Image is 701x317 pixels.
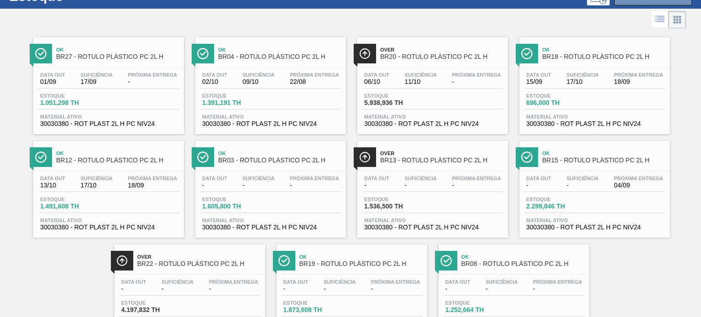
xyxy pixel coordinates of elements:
span: Suficiência [404,176,436,181]
span: 02/10 [202,78,227,85]
span: Estoque [364,197,428,202]
span: Próxima Entrega [209,279,258,285]
img: Ícone [278,255,290,266]
span: - [162,286,194,292]
span: Estoque [526,197,590,202]
span: 13/10 [40,182,65,189]
span: 15/09 [526,78,551,85]
span: 696,000 TH [526,99,590,106]
span: - [128,78,177,85]
span: BR18 - RÓTULO PLÁSTICO PC 2L H [542,53,665,60]
span: 1.873,608 TH [283,307,347,313]
span: - [283,286,309,292]
span: Data out [364,72,389,78]
a: ÍconeOkBR27 - RÓTULO PLÁSTICO PC 2L HData out01/09Suficiência17/09Próxima Entrega-Estoque1.051,29... [26,31,188,134]
span: Ok [542,151,665,156]
span: 1.536,500 TH [364,203,428,210]
span: Data out [202,176,227,181]
span: Estoque [121,300,185,306]
span: 17/10 [80,182,112,189]
span: BR20 - RÓTULO PLÁSTICO PC 2L H [380,53,503,60]
div: Visão em Lista [652,11,669,28]
span: Material ativo [364,114,501,120]
span: BR22 - RÓTULO PLÁSTICO PC 2L H [137,260,261,267]
span: Over [380,151,503,156]
span: 30030380 - ROT PLAST 2L H PC NIV24 [526,120,663,127]
img: Ícone [35,48,47,59]
span: BR27 - RÓTULO PLÁSTICO PC 2L H [56,53,179,60]
span: Estoque [526,93,590,99]
span: 30030380 - ROT PLAST 2L H PC NIV24 [526,224,663,231]
span: Ok [461,254,585,260]
span: BR19 - RÓTULO PLÁSTICO PC 2L H [299,260,423,267]
span: Próxima Entrega [371,279,420,285]
span: Suficiência [242,72,274,78]
span: Suficiência [80,176,112,181]
span: BR13 - RÓTULO PLÁSTICO PC 2L H [380,157,503,164]
span: Data out [202,72,227,78]
span: Próxima Entrega [128,72,177,78]
span: Estoque [445,300,509,306]
span: Material ativo [202,218,339,223]
span: Estoque [364,93,428,99]
span: Suficiência [162,279,194,285]
span: Data out [526,176,551,181]
img: Ícone [359,151,371,163]
span: Data out [364,176,389,181]
span: 30030380 - ROT PLAST 2L H PC NIV24 [40,224,177,231]
span: 2.299,846 TH [526,203,590,210]
a: ÍconeOverBR13 - RÓTULO PLÁSTICO PC 2L HData out-Suficiência-Próxima Entrega-Estoque1.536,500 THMa... [350,134,513,238]
span: BR12 - RÓTULO PLÁSTICO PC 2L H [56,157,179,164]
span: 1.491,608 TH [40,203,104,210]
span: 17/10 [566,78,598,85]
span: Próxima Entrega [290,72,339,78]
span: - [121,286,146,292]
span: Data out [283,279,309,285]
span: 11/10 [404,78,436,85]
span: Estoque [40,93,104,99]
a: ÍconeOkBR15 - RÓTULO PLÁSTICO PC 2L HData out-Suficiência-Próxima Entrega04/09Estoque2.299,846 TH... [513,134,675,238]
span: - [526,182,551,189]
span: Estoque [202,197,266,202]
span: Material ativo [364,218,501,223]
span: - [452,182,501,189]
span: Suficiência [486,279,518,285]
span: 06/10 [364,78,389,85]
span: Suficiência [566,176,598,181]
span: Ok [218,47,341,52]
span: Material ativo [40,218,177,223]
span: Ok [218,151,341,156]
span: Suficiência [242,176,274,181]
span: Suficiência [80,72,112,78]
span: 04/09 [614,182,663,189]
span: - [324,286,356,292]
img: Ícone [521,48,533,59]
span: - [371,286,420,292]
span: Data out [40,176,65,181]
img: Ícone [521,151,533,163]
span: Ok [56,47,179,52]
a: ÍconeOkBR04 - RÓTULO PLÁSTICO PC 2L HData out02/10Suficiência09/10Próxima Entrega22/08Estoque1.39... [188,31,350,134]
span: 1.051,298 TH [40,99,104,106]
span: 1.252,664 TH [445,307,509,313]
span: Próxima Entrega [614,176,663,181]
span: Estoque [283,300,347,306]
span: Material ativo [202,114,339,120]
span: 1.391,191 TH [202,99,266,106]
span: 22/08 [290,78,339,85]
span: Data out [121,279,146,285]
img: Ícone [359,48,371,59]
span: Ok [299,254,423,260]
div: Visão em Cards [669,11,686,28]
span: Suficiência [404,72,436,78]
span: Over [380,47,503,52]
span: 18/09 [128,182,177,189]
img: Ícone [35,151,47,163]
span: 18/09 [614,78,663,85]
span: Próxima Entrega [533,279,582,285]
span: - [486,286,518,292]
span: 09/10 [242,78,274,85]
span: Suficiência [324,279,356,285]
span: BR15 - RÓTULO PLÁSTICO PC 2L H [542,157,665,164]
span: Ok [56,151,179,156]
